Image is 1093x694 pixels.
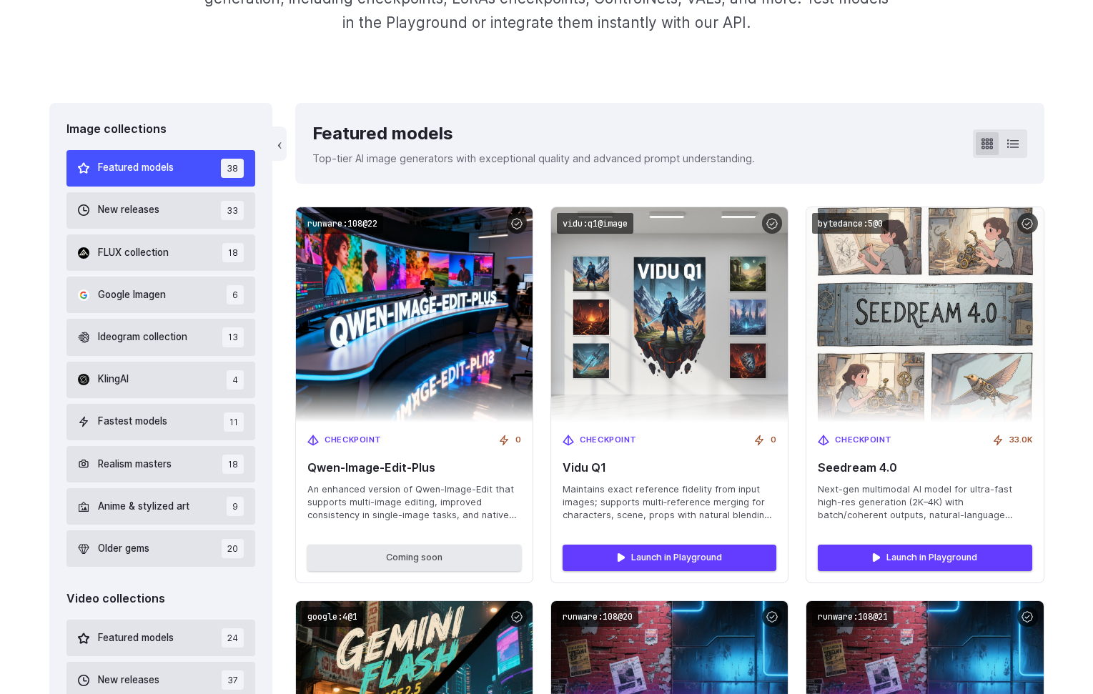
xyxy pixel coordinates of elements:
[66,277,256,313] button: Google Imagen 6
[222,539,244,558] span: 20
[812,607,894,628] code: runware:108@21
[98,160,174,176] span: Featured models
[563,461,776,475] span: Vidu Q1
[302,213,383,234] code: runware:108@22
[98,245,169,261] span: FLUX collection
[580,434,637,447] span: Checkpoint
[98,673,159,688] span: New releases
[563,545,776,570] a: Launch in Playground
[221,201,244,220] span: 33
[98,457,172,472] span: Realism masters
[312,120,755,147] div: Featured models
[98,372,129,387] span: KlingAI
[307,545,521,570] button: Coming soon
[515,434,521,447] span: 0
[66,488,256,525] button: Anime & stylized art 9
[98,287,166,303] span: Google Imagen
[66,530,256,567] button: Older gems 20
[551,207,788,422] img: Vidu Q1
[66,446,256,482] button: Realism masters 18
[66,362,256,398] button: KlingAI 4
[66,590,256,608] div: Video collections
[222,327,244,347] span: 13
[98,499,189,515] span: Anime & stylized art
[221,159,244,178] span: 38
[227,370,244,390] span: 4
[227,285,244,304] span: 6
[771,434,776,447] span: 0
[812,213,889,234] code: bytedance:5@0
[835,434,892,447] span: Checkpoint
[66,192,256,229] button: New releases 33
[296,207,533,422] img: Qwen-Image-Edit-Plus
[222,455,244,474] span: 18
[98,630,174,646] span: Featured models
[307,461,521,475] span: Qwen-Image-Edit-Plus
[557,607,638,628] code: runware:108@20
[222,243,244,262] span: 18
[98,541,149,557] span: Older gems
[66,150,256,187] button: Featured models 38
[98,414,167,430] span: Fastest models
[66,404,256,440] button: Fastest models 11
[224,412,244,432] span: 11
[222,628,244,648] span: 24
[66,120,256,139] div: Image collections
[818,545,1032,570] a: Launch in Playground
[818,461,1032,475] span: Seedream 4.0
[98,329,187,345] span: Ideogram collection
[98,202,159,218] span: New releases
[818,483,1032,522] span: Next-gen multimodal AI model for ultra-fast high-res generation (2K–4K) with batch/coherent outpu...
[302,607,363,628] code: google:4@1
[66,319,256,355] button: Ideogram collection 13
[272,127,287,161] button: ‹
[1009,434,1032,447] span: 33.0K
[66,234,256,271] button: FLUX collection 18
[563,483,776,522] span: Maintains exact reference fidelity from input images; supports multi‑reference merging for charac...
[325,434,382,447] span: Checkpoint
[312,150,755,167] p: Top-tier AI image generators with exceptional quality and advanced prompt understanding.
[66,620,256,656] button: Featured models 24
[307,483,521,522] span: An enhanced version of Qwen-Image-Edit that supports multi-image editing, improved consistency in...
[227,497,244,516] span: 9
[557,213,633,234] code: vidu:q1@image
[222,670,244,690] span: 37
[806,207,1043,422] img: Seedream 4.0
